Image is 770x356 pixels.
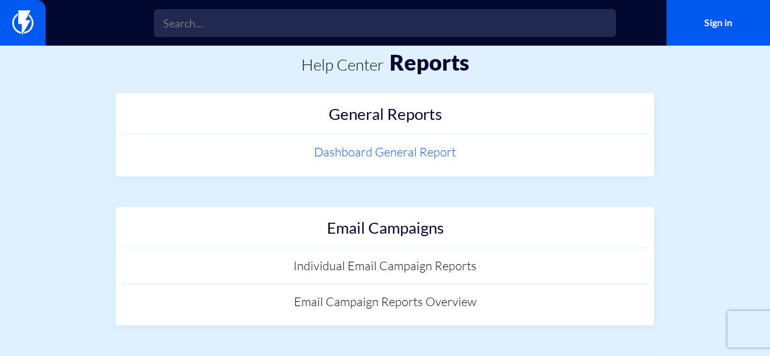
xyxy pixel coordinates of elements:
h2: General Reports [128,105,643,129]
h2: Email Campaigns [128,219,643,243]
a: Dashboard General Report [122,134,649,170]
input: Search... [154,9,616,37]
a: Help center [301,55,383,74]
a: Email Campaign Reports Overview [122,284,649,320]
a: Individual Email Campaign Reports [122,248,649,284]
a: General Reports [122,99,649,135]
h1: Reports [390,51,469,75]
a: Email Campaigns [122,213,649,249]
